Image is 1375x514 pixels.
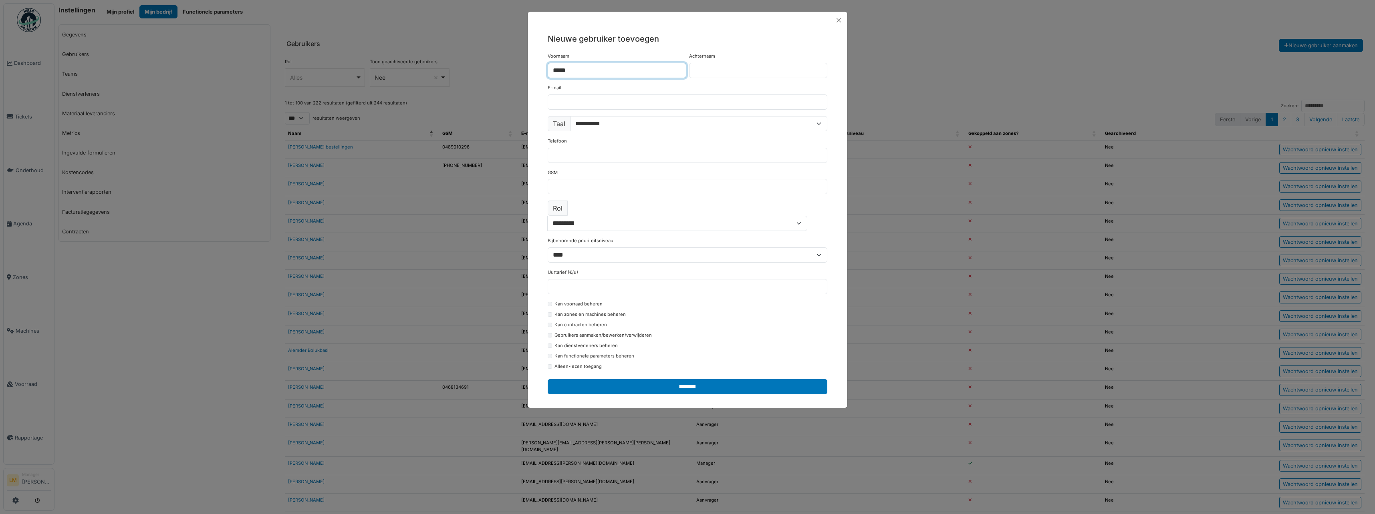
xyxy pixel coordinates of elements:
label: Rol [548,201,568,216]
label: Uurtarief (€/u) [548,269,578,276]
label: Gebruikers aanmaken/bewerken/verwijderen [554,332,652,339]
label: GSM [548,169,558,176]
label: Bijbehorende prioriteitsniveau [548,237,613,244]
label: Kan functionele parameters beheren [554,353,634,359]
label: Kan contracten beheren [554,321,607,328]
label: Kan zones en machines beheren [554,311,626,318]
h5: Nieuwe gebruiker toevoegen [548,33,827,45]
label: Telefoon [548,138,567,145]
label: Voornaam [548,53,569,60]
label: Kan dienstverleners beheren [554,342,618,349]
label: Kan voorraad beheren [554,301,603,307]
button: Close [833,15,844,26]
label: Taal [548,116,571,131]
label: Alleen-lezen toegang [554,363,602,370]
label: E-mail [548,84,561,91]
label: Achternaam [689,53,715,60]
